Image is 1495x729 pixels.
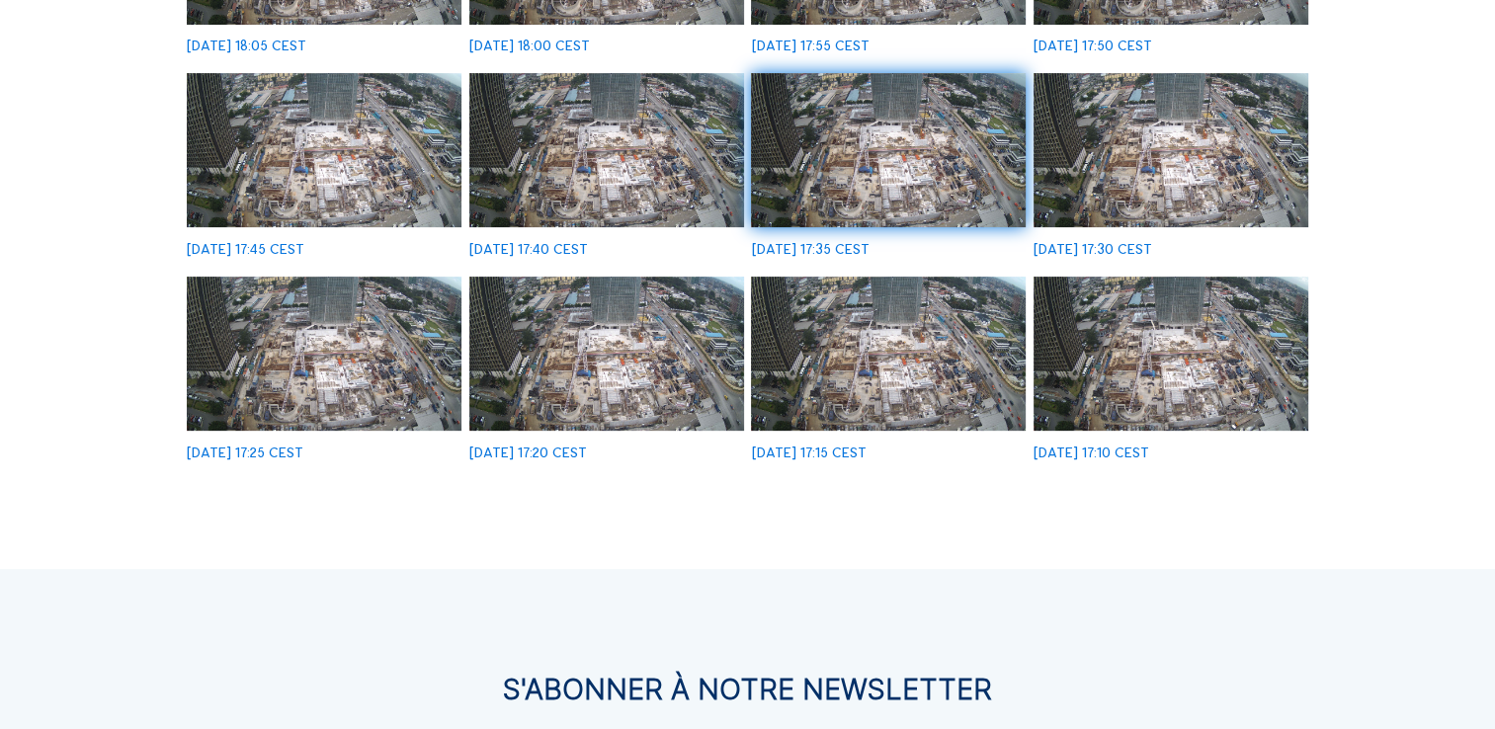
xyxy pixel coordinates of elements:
[469,39,590,52] div: [DATE] 18:00 CEST
[1034,277,1308,431] img: image_53399421
[469,242,588,256] div: [DATE] 17:40 CEST
[187,39,306,52] div: [DATE] 18:05 CEST
[751,445,866,459] div: [DATE] 17:15 CEST
[1034,242,1152,256] div: [DATE] 17:30 CEST
[187,445,303,459] div: [DATE] 17:25 CEST
[1034,39,1152,52] div: [DATE] 17:50 CEST
[751,39,869,52] div: [DATE] 17:55 CEST
[187,242,304,256] div: [DATE] 17:45 CEST
[469,73,744,227] img: image_53399561
[1034,445,1149,459] div: [DATE] 17:10 CEST
[187,73,461,227] img: image_53399586
[469,277,744,431] img: image_53399472
[187,676,1308,704] div: S'Abonner à notre newsletter
[187,277,461,431] img: image_53399492
[469,445,587,459] div: [DATE] 17:20 CEST
[751,242,869,256] div: [DATE] 17:35 CEST
[1034,73,1308,227] img: image_53399510
[751,73,1026,227] img: image_53399527
[751,277,1026,431] img: image_53399442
